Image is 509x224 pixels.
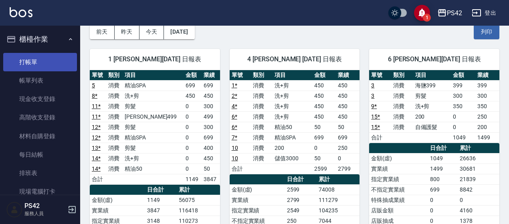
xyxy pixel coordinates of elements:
[369,163,428,174] td: 實業績
[3,53,77,71] a: 打帳單
[451,70,475,81] th: 金額
[273,91,312,101] td: 洗+剪
[251,143,273,153] td: 消費
[428,153,458,163] td: 1049
[3,108,77,127] a: 高階收支登錄
[312,132,336,143] td: 699
[230,70,360,174] table: a dense table
[123,101,184,111] td: 剪髮
[145,185,177,195] th: 日合計
[123,80,184,91] td: 精油SPA
[106,101,123,111] td: 消費
[428,143,458,153] th: 日合計
[475,91,499,101] td: 300
[451,132,475,143] td: 1049
[413,91,451,101] td: 剪髮
[458,184,499,195] td: 8842
[413,111,451,122] td: 200
[391,91,413,101] td: 消費
[184,174,202,184] td: 1149
[3,29,77,50] button: 櫃檯作業
[273,70,312,81] th: 項目
[475,111,499,122] td: 250
[317,174,360,185] th: 累計
[475,132,499,143] td: 1499
[451,101,475,111] td: 350
[164,24,194,39] button: [DATE]
[6,202,22,218] img: Person
[336,122,360,132] td: 50
[451,122,475,132] td: 0
[434,5,465,21] button: PS42
[251,101,273,111] td: 消費
[312,70,336,81] th: 金額
[232,155,238,161] a: 10
[123,91,184,101] td: 洗+剪
[145,205,177,216] td: 3847
[184,80,202,91] td: 699
[273,122,312,132] td: 精油50
[184,70,202,81] th: 金額
[230,184,285,195] td: 金額(虛)
[177,205,220,216] td: 116418
[312,153,336,163] td: 50
[336,132,360,143] td: 699
[90,174,106,184] td: 合計
[414,5,430,21] button: save
[106,163,123,174] td: 消費
[458,153,499,163] td: 26636
[184,111,202,122] td: 0
[230,70,251,81] th: 單號
[474,24,499,39] button: 列印
[369,195,428,205] td: 特殊抽成業績
[251,132,273,143] td: 消費
[106,80,123,91] td: 消費
[336,163,360,174] td: 2799
[184,101,202,111] td: 0
[273,132,312,143] td: 精油SPA
[475,122,499,132] td: 200
[428,163,458,174] td: 1499
[369,205,428,216] td: 店販金額
[177,185,220,195] th: 累計
[285,195,317,205] td: 2799
[202,122,220,132] td: 300
[428,205,458,216] td: 0
[428,174,458,184] td: 800
[458,195,499,205] td: 0
[106,122,123,132] td: 消費
[413,122,451,132] td: 自備護髮
[391,111,413,122] td: 消費
[202,91,220,101] td: 450
[230,163,251,174] td: 合計
[184,143,202,153] td: 0
[90,205,145,216] td: 實業績
[273,111,312,122] td: 洗+剪
[106,111,123,122] td: 消費
[475,70,499,81] th: 業績
[184,132,202,143] td: 0
[123,132,184,143] td: 精油SPA
[369,132,391,143] td: 合計
[317,184,360,195] td: 74008
[285,184,317,195] td: 2599
[458,174,499,184] td: 21839
[251,122,273,132] td: 消費
[458,163,499,174] td: 30681
[139,24,164,39] button: 今天
[475,101,499,111] td: 350
[285,174,317,185] th: 日合計
[391,80,413,91] td: 消費
[475,80,499,91] td: 399
[447,8,462,18] div: PS42
[391,122,413,132] td: 消費
[123,70,184,81] th: 項目
[251,153,273,163] td: 消費
[10,7,32,17] img: Logo
[312,80,336,91] td: 450
[90,70,106,81] th: 單號
[317,205,360,216] td: 104235
[369,70,391,81] th: 單號
[391,70,413,81] th: 類別
[230,195,285,205] td: 實業績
